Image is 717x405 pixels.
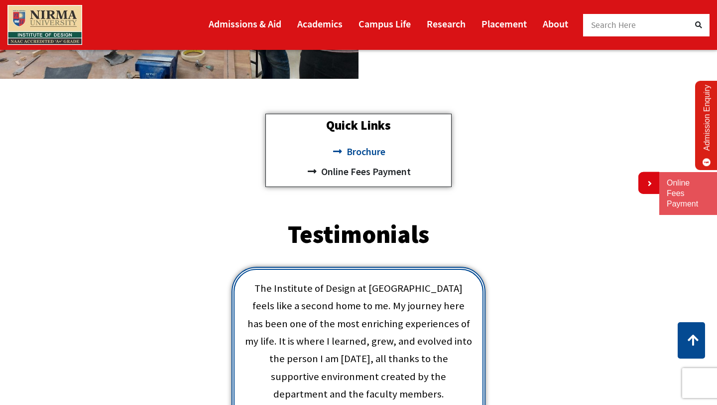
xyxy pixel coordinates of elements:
span: Search Here [591,19,636,30]
a: Academics [297,13,343,34]
span: Brochure [344,142,385,162]
div: The Institute of Design at [GEOGRAPHIC_DATA] feels like a second home to me. My journey here has ... [244,280,473,403]
a: Brochure [271,142,446,162]
span: Online Fees Payment [319,162,411,182]
img: main_logo [7,5,82,45]
a: Campus Life [358,13,411,34]
a: Online Fees Payment [667,178,710,209]
a: Admissions & Aid [209,13,281,34]
a: Placement [481,13,527,34]
a: About [543,13,568,34]
a: Online Fees Payment [271,162,446,182]
h2: Quick Links [271,119,446,132]
a: Research [427,13,466,34]
h2: Testimonials [222,222,495,247]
